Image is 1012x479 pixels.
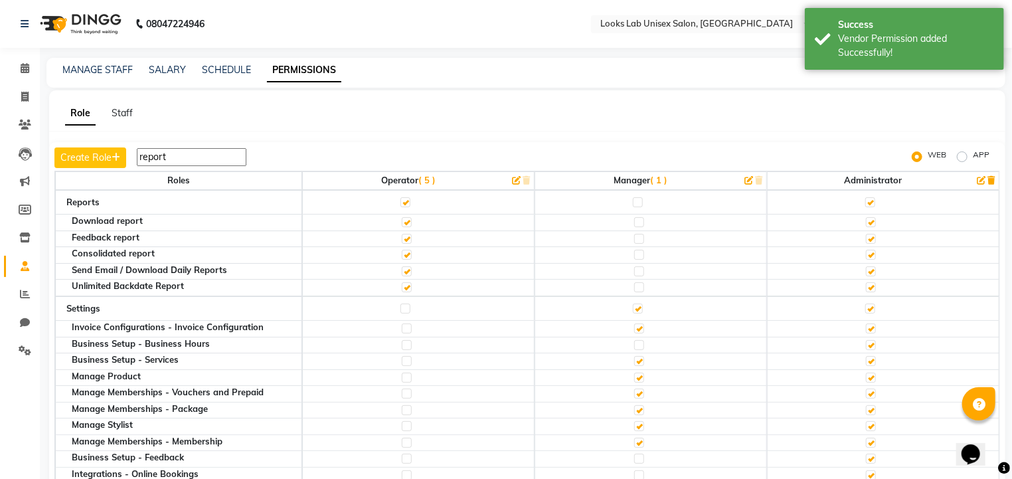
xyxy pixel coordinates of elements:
[65,102,96,126] a: Role
[72,266,301,274] div: Send Email / Download Daily Reports
[418,175,436,185] span: ( 5 )
[66,302,291,316] div: Settings
[72,453,301,462] div: Business Setup - Feedback
[956,426,999,466] iframe: chat widget
[72,323,301,332] div: Invoice Configurations - Invoice Configuration
[535,171,767,190] th: Manager
[72,405,301,413] div: Manage Memberships - Package
[838,18,994,32] div: Success
[202,64,251,76] a: SCHEDULE
[72,282,301,290] div: Unlimited Backdate Report
[137,148,246,166] input: Search
[72,421,301,429] div: Manage Stylist
[62,64,133,76] a: MANAGE STAFF
[72,437,301,446] div: Manage Memberships - Membership
[267,58,341,82] a: PERMISSIONS
[112,107,133,119] a: Staff
[34,5,125,43] img: logo
[973,149,989,165] label: APP
[72,339,301,348] div: Business Setup - Business Hours
[72,372,301,381] div: Manage Product
[146,5,205,43] b: 08047224946
[72,217,301,225] div: Download report
[767,171,999,190] th: Administrator
[72,249,301,258] div: Consolidated report
[72,388,301,397] div: Manage Memberships - Vouchers and Prepaid
[928,149,946,165] label: WEB
[149,64,186,76] a: SALARY
[302,171,535,190] th: Operator
[55,171,302,190] th: Roles
[66,196,291,209] div: Reports
[54,147,126,168] button: Create Role
[72,233,301,242] div: Feedback report
[72,470,301,478] div: Integrations - Online Bookings
[838,32,994,60] div: Vendor Permission added Successfully!
[72,355,301,364] div: Business Setup - Services
[651,175,668,185] span: ( 1 )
